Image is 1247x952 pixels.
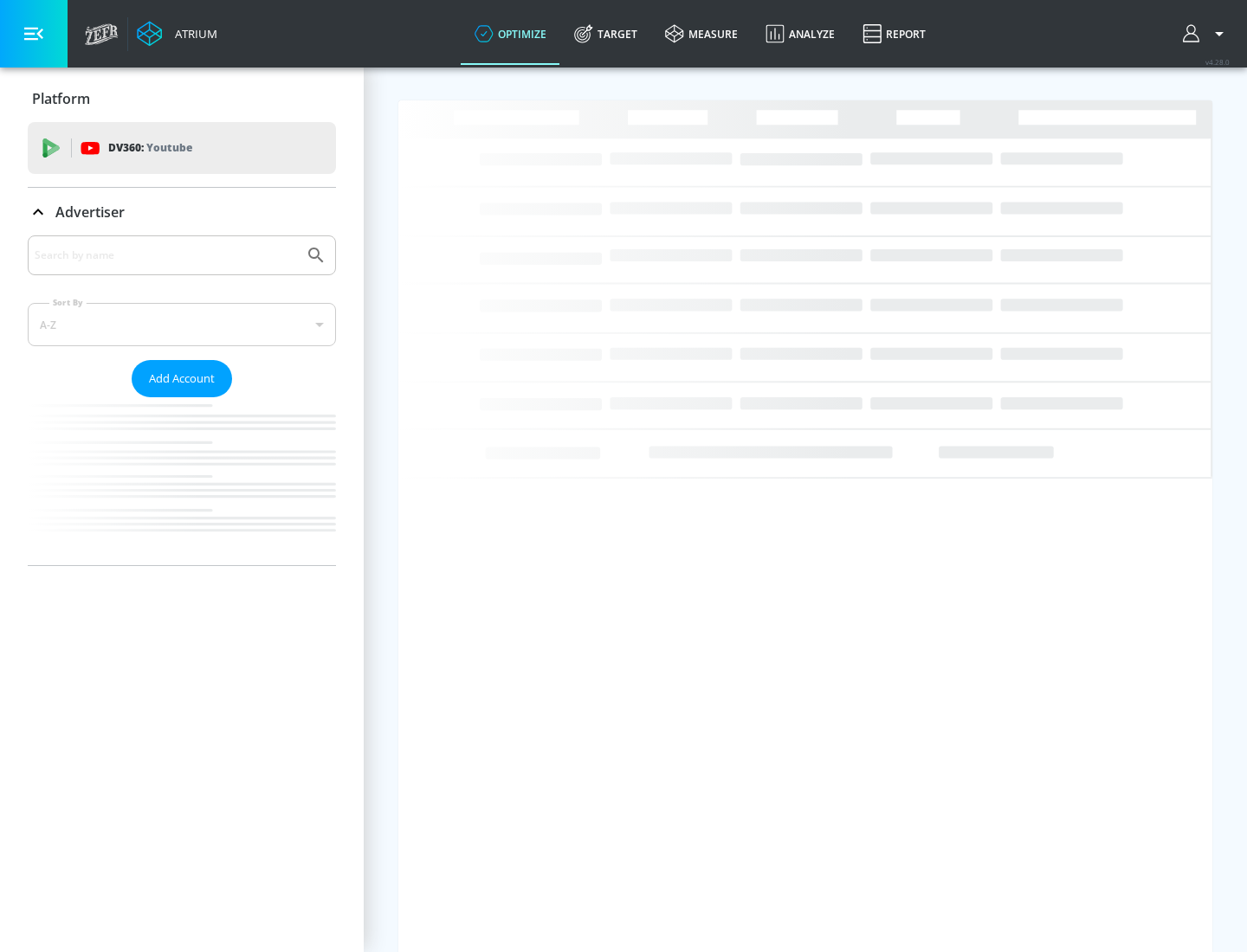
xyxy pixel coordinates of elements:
[146,138,192,157] p: Youtube
[28,303,336,346] div: A-Z
[35,244,297,267] input: Search by name
[752,3,849,65] a: Analyze
[28,235,336,565] div: Advertiser
[28,74,336,123] div: Platform
[461,3,560,65] a: optimize
[32,89,90,108] p: Platform
[132,360,232,397] button: Add Account
[55,203,125,222] p: Advertiser
[149,369,215,389] span: Add Account
[849,3,940,65] a: Report
[1205,57,1230,67] span: v 4.28.0
[560,3,651,65] a: Target
[651,3,752,65] a: measure
[168,26,217,42] div: Atrium
[28,188,336,236] div: Advertiser
[137,21,217,47] a: Atrium
[28,122,336,174] div: DV360: Youtube
[49,297,87,308] label: Sort By
[28,397,336,565] nav: list of Advertiser
[108,138,192,158] p: DV360:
